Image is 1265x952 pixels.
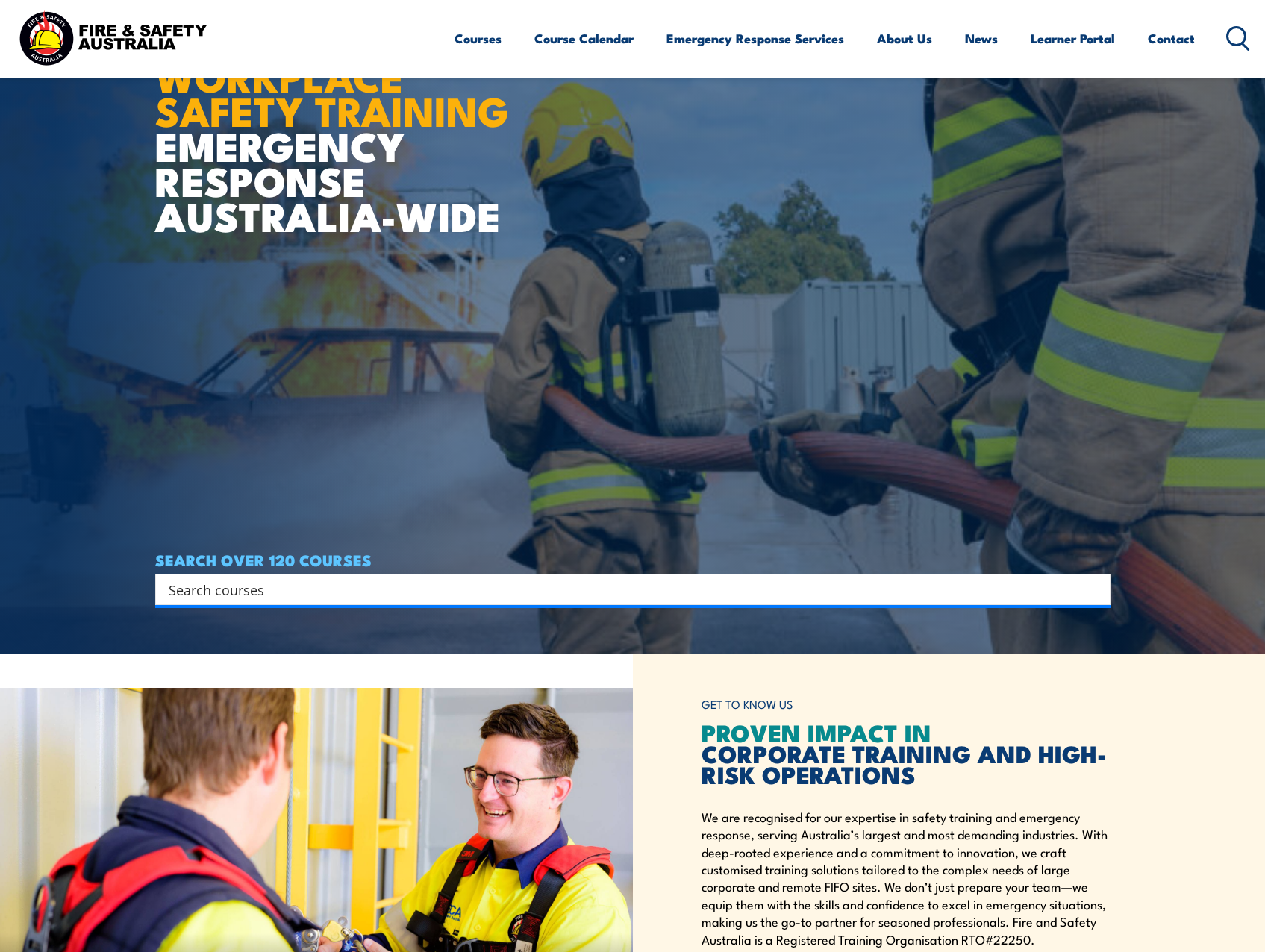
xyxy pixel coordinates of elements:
[169,578,1078,601] input: Search input
[155,21,520,233] h1: EMERGENCY RESPONSE AUSTRALIA-WIDE
[155,44,509,141] strong: WORKPLACE SAFETY TRAINING
[702,808,1111,948] p: We are recognised for our expertise in safety training and emergency response, serving Australia’...
[1148,19,1195,58] a: Contact
[172,579,1081,600] form: Search form
[155,551,1111,568] h4: SEARCH OVER 120 COURSES
[455,19,502,58] a: Courses
[1084,579,1105,600] button: Search magnifier button
[702,713,931,751] span: PROVEN IMPACT IN
[702,691,1111,718] h6: GET TO KNOW US
[702,721,1111,784] h2: CORPORATE TRAINING AND HIGH-RISK OPERATIONS
[965,19,998,58] a: News
[877,19,932,58] a: About Us
[534,19,634,58] a: Course Calendar
[666,19,844,58] a: Emergency Response Services
[1031,19,1115,58] a: Learner Portal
